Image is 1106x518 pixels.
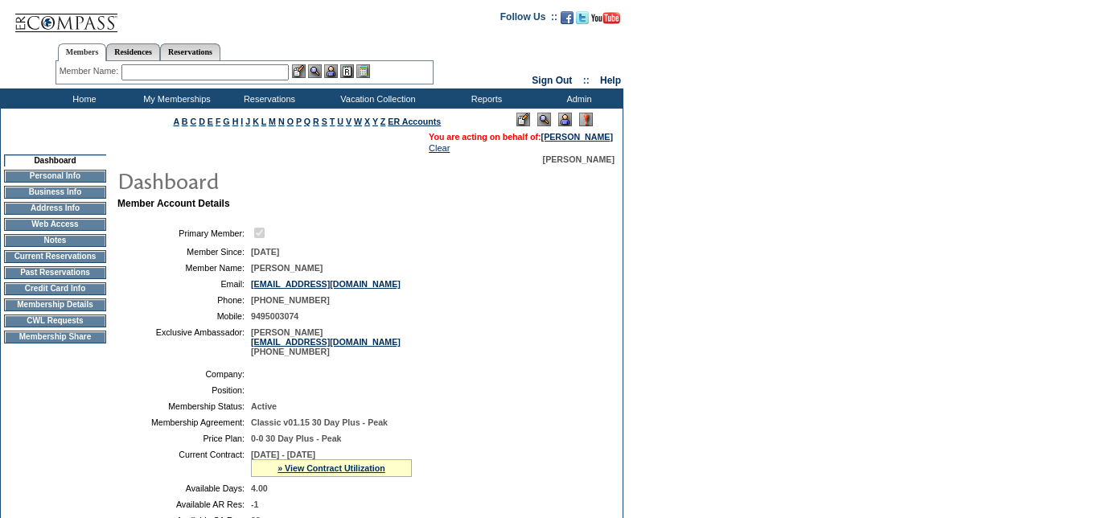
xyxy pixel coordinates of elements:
[4,266,106,279] td: Past Reservations
[296,117,302,126] a: P
[232,117,239,126] a: H
[251,247,279,257] span: [DATE]
[314,88,438,109] td: Vacation Collection
[579,113,593,126] img: Log Concern/Member Elevation
[223,117,229,126] a: G
[532,75,572,86] a: Sign Out
[251,450,315,459] span: [DATE] - [DATE]
[124,385,245,395] td: Position:
[322,117,327,126] a: S
[199,117,205,126] a: D
[287,117,294,126] a: O
[583,75,590,86] span: ::
[117,164,438,196] img: pgTtlDashboard.gif
[124,369,245,379] td: Company:
[261,117,266,126] a: L
[251,483,268,493] span: 4.00
[4,234,106,247] td: Notes
[4,186,106,199] td: Business Info
[337,117,343,126] a: U
[245,117,250,126] a: J
[124,311,245,321] td: Mobile:
[278,117,285,126] a: N
[124,450,245,477] td: Current Contract:
[438,88,531,109] td: Reports
[600,75,621,86] a: Help
[324,64,338,78] img: Impersonate
[251,279,401,289] a: [EMAIL_ADDRESS][DOMAIN_NAME]
[251,417,388,427] span: Classic v01.15 30 Day Plus - Peak
[129,88,221,109] td: My Memberships
[251,327,401,356] span: [PERSON_NAME] [PHONE_NUMBER]
[106,43,160,60] a: Residences
[251,434,342,443] span: 0-0 30 Day Plus - Peak
[124,279,245,289] td: Email:
[4,218,106,231] td: Web Access
[346,117,352,126] a: V
[4,331,106,343] td: Membership Share
[58,43,107,61] a: Members
[124,263,245,273] td: Member Name:
[36,88,129,109] td: Home
[124,417,245,427] td: Membership Agreement:
[208,117,213,126] a: E
[124,247,245,257] td: Member Since:
[216,117,221,126] a: F
[308,64,322,78] img: View
[500,10,557,29] td: Follow Us ::
[561,16,574,26] a: Become our fan on Facebook
[591,16,620,26] a: Subscribe to our YouTube Channel
[182,117,188,126] a: B
[388,117,441,126] a: ER Accounts
[60,64,121,78] div: Member Name:
[251,311,298,321] span: 9495003074
[292,64,306,78] img: b_edit.gif
[380,117,386,126] a: Z
[531,88,623,109] td: Admin
[251,499,258,509] span: -1
[124,225,245,240] td: Primary Member:
[251,401,277,411] span: Active
[174,117,179,126] a: A
[537,113,551,126] img: View Mode
[117,198,230,209] b: Member Account Details
[4,314,106,327] td: CWL Requests
[354,117,362,126] a: W
[4,250,106,263] td: Current Reservations
[124,401,245,411] td: Membership Status:
[160,43,220,60] a: Reservations
[541,132,613,142] a: [PERSON_NAME]
[558,113,572,126] img: Impersonate
[516,113,530,126] img: Edit Mode
[561,11,574,24] img: Become our fan on Facebook
[253,117,259,126] a: K
[251,295,330,305] span: [PHONE_NUMBER]
[269,117,276,126] a: M
[221,88,314,109] td: Reservations
[372,117,378,126] a: Y
[429,132,613,142] span: You are acting on behalf of:
[543,154,615,164] span: [PERSON_NAME]
[124,499,245,509] td: Available AR Res:
[4,282,106,295] td: Credit Card Info
[278,463,385,473] a: » View Contract Utilization
[241,117,243,126] a: I
[124,434,245,443] td: Price Plan:
[124,483,245,493] td: Available Days:
[251,263,323,273] span: [PERSON_NAME]
[576,11,589,24] img: Follow us on Twitter
[429,143,450,153] a: Clear
[340,64,354,78] img: Reservations
[330,117,335,126] a: T
[190,117,196,126] a: C
[591,12,620,24] img: Subscribe to our YouTube Channel
[4,202,106,215] td: Address Info
[576,16,589,26] a: Follow us on Twitter
[124,295,245,305] td: Phone:
[251,337,401,347] a: [EMAIL_ADDRESS][DOMAIN_NAME]
[313,117,319,126] a: R
[356,64,370,78] img: b_calculator.gif
[364,117,370,126] a: X
[124,327,245,356] td: Exclusive Ambassador:
[4,154,106,166] td: Dashboard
